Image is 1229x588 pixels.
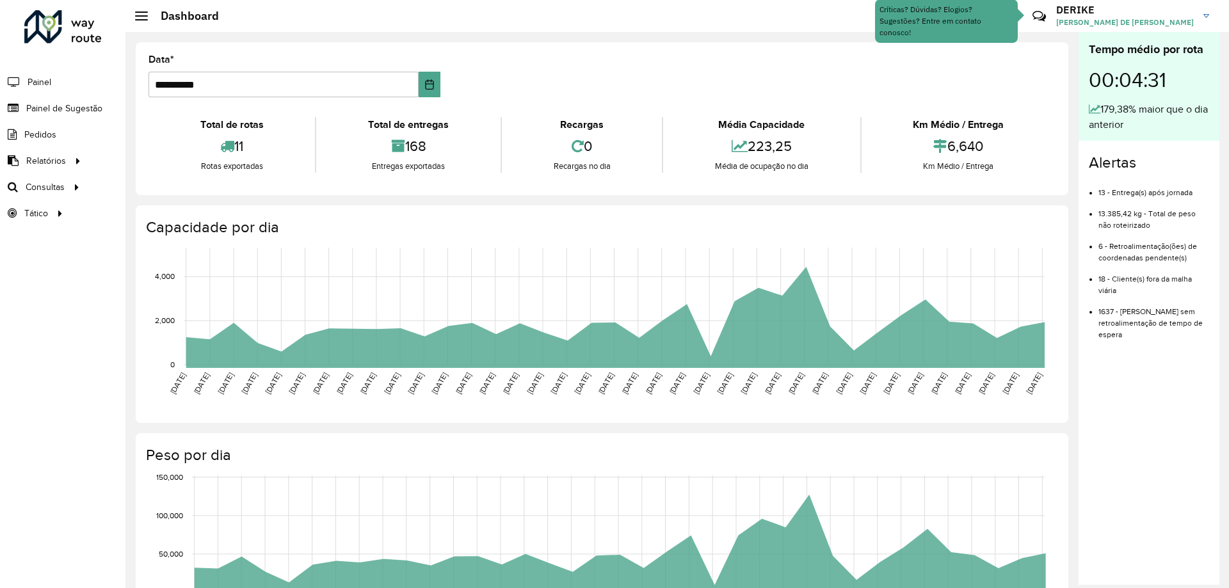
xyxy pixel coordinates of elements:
[549,371,568,395] text: [DATE]
[573,371,591,395] text: [DATE]
[1089,154,1209,172] h4: Alertas
[264,371,282,395] text: [DATE]
[1056,4,1194,16] h3: DERIKE
[319,117,497,132] div: Total de entregas
[668,371,686,395] text: [DATE]
[454,371,472,395] text: [DATE]
[156,511,183,520] text: 100,000
[26,154,66,168] span: Relatórios
[148,9,219,23] h2: Dashboard
[383,371,401,395] text: [DATE]
[1098,198,1209,231] li: 13.385,42 kg - Total de peso não roteirizado
[1001,371,1020,395] text: [DATE]
[977,371,995,395] text: [DATE]
[152,117,312,132] div: Total de rotas
[858,371,877,395] text: [DATE]
[159,550,183,558] text: 50,000
[501,371,520,395] text: [DATE]
[287,371,306,395] text: [DATE]
[319,160,497,173] div: Entregas exportadas
[716,371,734,395] text: [DATE]
[644,371,663,395] text: [DATE]
[505,132,659,160] div: 0
[26,102,102,115] span: Painel de Sugestão
[810,371,829,395] text: [DATE]
[597,371,615,395] text: [DATE]
[1089,41,1209,58] div: Tempo médio por rota
[505,160,659,173] div: Recargas no dia
[953,371,972,395] text: [DATE]
[192,371,211,395] text: [DATE]
[865,117,1052,132] div: Km Médio / Entrega
[28,75,51,89] span: Painel
[240,371,259,395] text: [DATE]
[1098,231,1209,264] li: 6 - Retroalimentação(ões) de coordenadas pendente(s)
[666,160,856,173] div: Média de ocupação no dia
[882,371,901,395] text: [DATE]
[146,218,1056,237] h4: Capacidade por dia
[1056,17,1194,28] span: [PERSON_NAME] DE [PERSON_NAME]
[865,132,1052,160] div: 6,640
[739,371,758,395] text: [DATE]
[406,371,425,395] text: [DATE]
[1098,264,1209,296] li: 18 - Cliente(s) fora da malha viária
[24,128,56,141] span: Pedidos
[146,446,1056,465] h4: Peso por dia
[526,371,544,395] text: [DATE]
[319,132,497,160] div: 168
[155,316,175,324] text: 2,000
[152,132,312,160] div: 11
[763,371,782,395] text: [DATE]
[311,371,330,395] text: [DATE]
[335,371,353,395] text: [DATE]
[430,371,449,395] text: [DATE]
[216,371,234,395] text: [DATE]
[419,72,441,97] button: Choose Date
[1025,3,1053,30] a: Contato Rápido
[1098,296,1209,340] li: 1637 - [PERSON_NAME] sem retroalimentação de tempo de espera
[478,371,496,395] text: [DATE]
[620,371,639,395] text: [DATE]
[1025,371,1043,395] text: [DATE]
[152,160,312,173] div: Rotas exportadas
[666,132,856,160] div: 223,25
[692,371,711,395] text: [DATE]
[865,160,1052,173] div: Km Médio / Entrega
[835,371,853,395] text: [DATE]
[929,371,948,395] text: [DATE]
[787,371,805,395] text: [DATE]
[155,272,175,280] text: 4,000
[170,360,175,369] text: 0
[156,473,183,481] text: 150,000
[1089,58,1209,102] div: 00:04:31
[24,207,48,220] span: Tático
[358,371,377,395] text: [DATE]
[1098,177,1209,198] li: 13 - Entrega(s) após jornada
[168,371,187,395] text: [DATE]
[1089,102,1209,132] div: 179,38% maior que o dia anterior
[505,117,659,132] div: Recargas
[906,371,924,395] text: [DATE]
[666,117,856,132] div: Média Capacidade
[26,180,65,194] span: Consultas
[149,52,174,67] label: Data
